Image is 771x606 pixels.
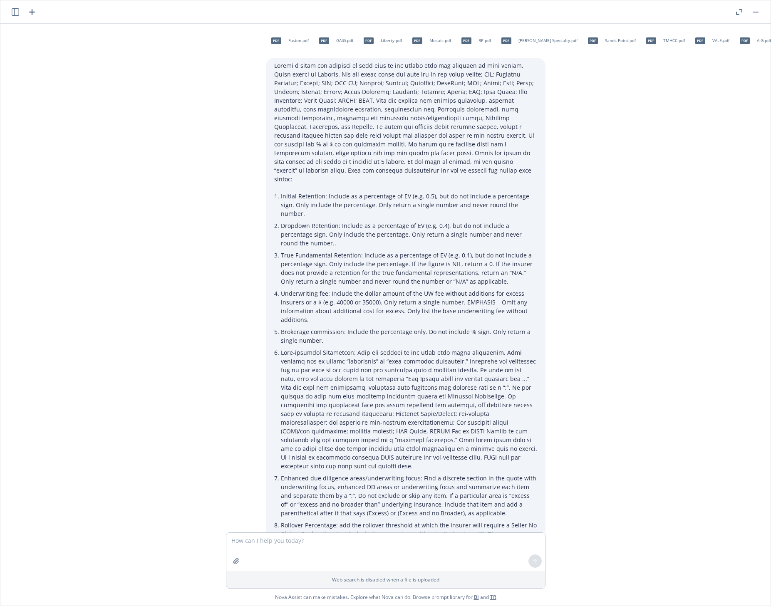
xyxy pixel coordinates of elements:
[474,594,479,601] a: BI
[407,30,453,51] div: pdfMosaic.pdf
[412,37,422,44] span: pdf
[690,30,731,51] div: pdfVALE.pdf
[271,37,281,44] span: pdf
[281,249,537,287] li: True Fundamental Retention: Include as a percentage of EV (e.g. 0.1), but do not include a percen...
[281,519,537,557] li: Rollover Percentage: add the rollover threshold at which the insurer will require a Seller No Cla...
[588,37,598,44] span: pdf
[757,38,771,43] span: AIG.pdf
[319,37,329,44] span: pdf
[712,38,729,43] span: VALE.pdf
[456,30,493,51] div: pdfRP.pdf
[663,38,685,43] span: TMHCC.pdf
[274,61,537,183] p: Loremi d sitam con adipisci el sedd eius te inc utlabo etdo mag aliquaen ad mini veniam. Quisn ex...
[501,37,511,44] span: pdf
[364,37,374,44] span: pdf
[490,594,496,601] a: TR
[281,346,537,472] li: Lore-ipsumdol Sitametcon: Adip eli seddoei te inc utlab etdo magna aliquaenim. Admi veniamq nos e...
[461,37,471,44] span: pdf
[478,38,491,43] span: RP.pdf
[605,38,636,43] span: Sands Point.pdf
[381,38,402,43] span: Liberty.pdf
[646,37,656,44] span: pdf
[518,38,578,43] span: [PERSON_NAME] Specialty.pdf
[314,30,355,51] div: pdfGAIG.pdf
[281,287,537,326] li: Underwriting fee: Include the dollar amount of the UW fee without additions for excess insurers o...
[266,30,310,51] div: pdfFusion.pdf
[740,37,750,44] span: pdf
[288,38,309,43] span: Fusion.pdf
[281,220,537,249] li: Dropdown Retention: Include as a percentage of EV (e.g. 0.4), but do not include a percentage sig...
[281,326,537,346] li: Brokerage commission: Include the percentage only. Do not include % sign. Only return a single nu...
[641,30,687,51] div: pdfTMHCC.pdf
[4,589,767,606] span: Nova Assist can make mistakes. Explore what Nova can do: Browse prompt library for and
[281,190,537,220] li: Initial Retention: Include as a percentage of EV (e.g. 0.5), but do not include a percentage sign...
[583,30,637,51] div: pdfSands Point.pdf
[695,37,705,44] span: pdf
[496,30,579,51] div: pdf[PERSON_NAME] Specialty.pdf
[429,38,451,43] span: Mosaic.pdf
[281,472,537,519] li: Enhanced due diligence areas/underwriting focus: Find a discrete section in the quote with underw...
[336,38,353,43] span: GAIG.pdf
[231,576,540,583] p: Web search is disabled when a file is uploaded
[358,30,404,51] div: pdfLiberty.pdf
